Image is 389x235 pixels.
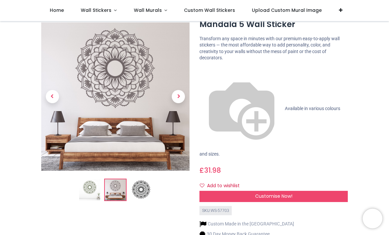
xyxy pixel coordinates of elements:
iframe: Brevo live chat [363,209,382,228]
span: 31.98 [204,165,221,175]
span: £ [199,165,221,175]
img: WS-57703-02 [105,180,126,201]
p: Transform any space in minutes with our premium easy-to-apply wall stickers — the most affordable... [199,36,348,61]
i: Add to wishlist [200,183,204,188]
a: Previous [41,45,64,149]
span: Custom Wall Stickers [184,7,235,14]
div: SKU: WS-57703 [199,206,232,216]
h1: Mandala 5 Wall Sticker [199,19,348,30]
img: Mandala 5 Wall Sticker [79,180,100,201]
img: WS-57703-02 [41,23,190,171]
a: Next [167,45,190,149]
img: color-wheel.png [199,67,284,151]
span: Home [50,7,64,14]
span: Customise Now! [255,193,292,199]
span: Upload Custom Mural Image [252,7,322,14]
img: WS-57703-03 [131,180,152,201]
span: Wall Stickers [81,7,111,14]
span: Next [172,90,185,103]
span: Wall Murals [134,7,162,14]
button: Add to wishlistAdd to wishlist [199,180,245,191]
span: Previous [46,90,59,103]
li: Custom Made in the [GEOGRAPHIC_DATA] [199,220,294,227]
